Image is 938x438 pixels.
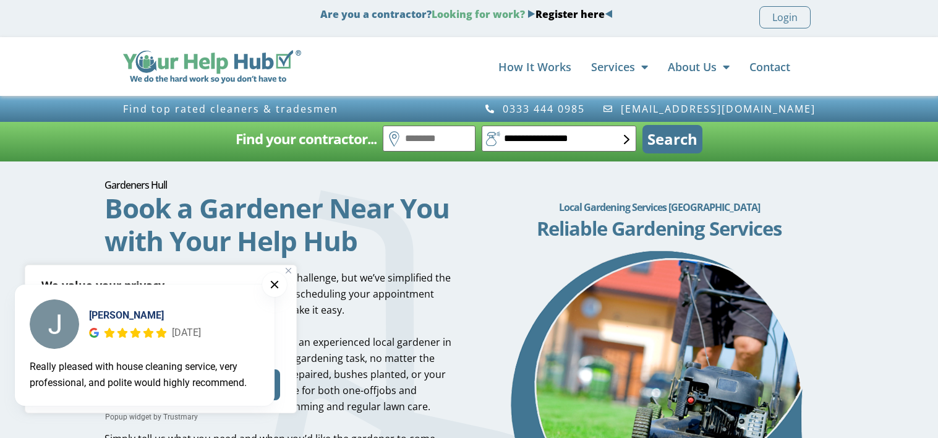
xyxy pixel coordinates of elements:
[286,268,291,273] img: Close
[123,103,463,114] h3: Find top rated cleaners & tradesmen
[104,180,454,190] h1: Gardeners Hull
[104,192,454,257] h2: Book a Gardener Near You with Your Help Hub
[89,328,99,338] img: Google Reviews
[535,7,605,21] a: Register here
[498,54,571,79] a: How It Works
[759,6,811,28] a: Login
[15,411,288,423] a: Popup widget by Trustmary
[772,9,798,25] span: Login
[30,359,260,391] div: Really pleased with house cleaning service, very professional, and polite would highly recommend.
[236,127,377,152] h2: Find your contractor...
[320,7,613,21] strong: Are you a contractor?
[642,125,702,153] button: Search
[89,308,201,323] div: [PERSON_NAME]
[89,328,99,338] div: Google
[485,219,834,238] h3: Reliable Gardening Services
[668,54,730,79] a: About Us
[527,10,535,18] img: Blue Arrow - Right
[602,103,816,114] a: [EMAIL_ADDRESS][DOMAIN_NAME]
[485,195,834,220] h2: Local Gardening Services [GEOGRAPHIC_DATA]
[364,384,377,397] span: off
[618,103,816,114] span: [EMAIL_ADDRESS][DOMAIN_NAME]
[30,299,79,349] img: Janet
[749,54,790,79] a: Contact
[591,54,648,79] a: Services
[605,10,613,18] img: Blue Arrow - Left
[313,54,790,79] nav: Menu
[485,103,586,114] a: 0333 444 0985
[500,103,585,114] span: 0333 444 0985
[172,325,201,341] div: [DATE]
[123,50,302,84] img: Your Help Hub Wide Logo
[624,135,629,144] img: select-box-form.svg
[432,7,525,21] span: Looking for work?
